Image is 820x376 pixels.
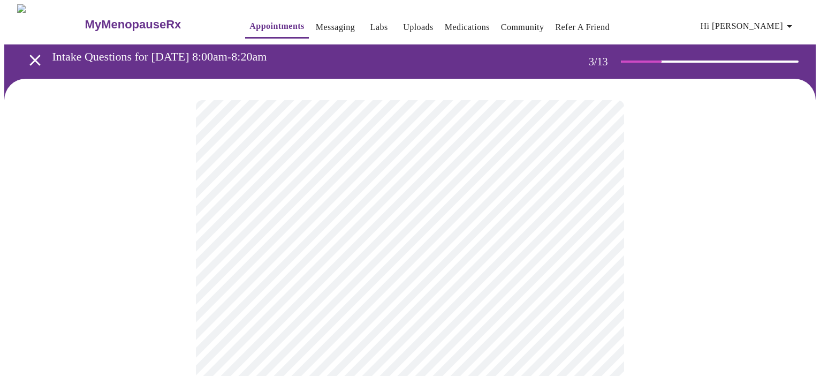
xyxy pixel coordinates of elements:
[551,17,614,38] button: Refer a Friend
[696,16,800,37] button: Hi [PERSON_NAME]
[362,17,396,38] button: Labs
[370,20,388,35] a: Labs
[245,16,308,39] button: Appointments
[312,17,359,38] button: Messaging
[85,18,181,32] h3: MyMenopauseRx
[441,17,494,38] button: Medications
[701,19,796,34] span: Hi [PERSON_NAME]
[316,20,355,35] a: Messaging
[445,20,490,35] a: Medications
[501,20,544,35] a: Community
[555,20,610,35] a: Refer a Friend
[19,44,51,76] button: open drawer
[83,6,224,43] a: MyMenopauseRx
[249,19,304,34] a: Appointments
[52,50,546,64] h3: Intake Questions for [DATE] 8:00am-8:20am
[497,17,549,38] button: Community
[399,17,438,38] button: Uploads
[17,4,83,44] img: MyMenopauseRx Logo
[589,56,621,68] h3: 3 / 13
[403,20,434,35] a: Uploads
